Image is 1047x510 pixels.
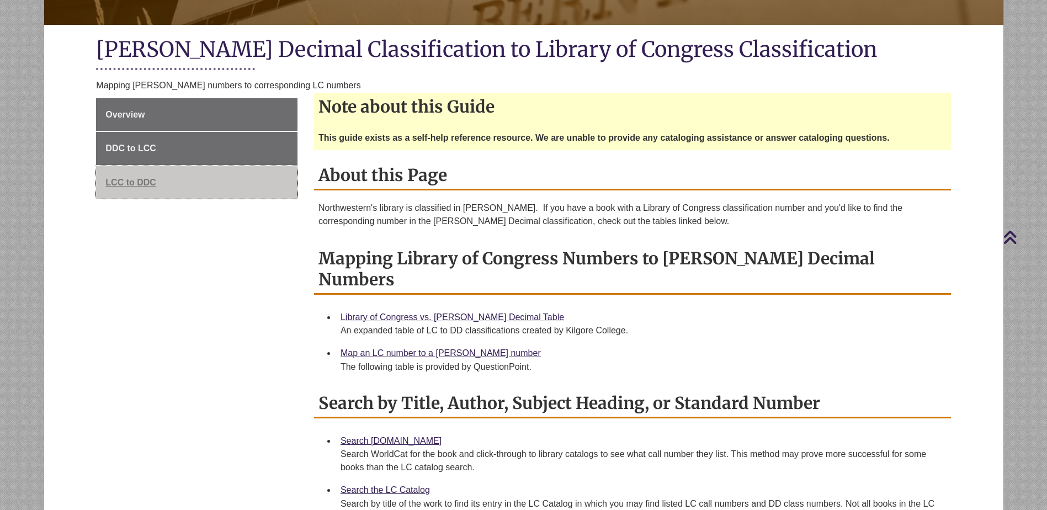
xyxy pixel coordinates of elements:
[341,436,442,445] a: Search [DOMAIN_NAME]
[341,485,430,495] a: Search the LC Catalog
[105,110,145,119] span: Overview
[96,166,297,199] a: LCC to DDC
[105,178,156,187] span: LCC to DDC
[341,448,942,474] div: Search WorldCat for the book and click-through to library catalogs to see what call number they l...
[96,132,297,165] a: DDC to LCC
[96,98,297,131] a: Overview
[314,245,951,295] h2: Mapping Library of Congress Numbers to [PERSON_NAME] Decimal Numbers
[341,324,942,337] div: An expanded table of LC to DD classifications created by Kilgore College.
[96,81,360,90] span: Mapping [PERSON_NAME] numbers to corresponding LC numbers
[341,348,541,358] a: Map an LC number to a [PERSON_NAME] number
[96,36,950,65] h1: [PERSON_NAME] Decimal Classification to Library of Congress Classification
[314,93,951,120] h2: Note about this Guide
[318,201,947,228] p: Northwestern's library is classified in [PERSON_NAME]. If you have a book with a Library of Congr...
[105,144,156,153] span: DDC to LCC
[318,133,890,142] strong: This guide exists as a self-help reference resource. We are unable to provide any cataloging assi...
[314,161,951,190] h2: About this Page
[341,312,564,322] a: Library of Congress vs. [PERSON_NAME] Decimal Table
[1003,230,1044,245] a: Back to Top
[314,389,951,418] h2: Search by Title, Author, Subject Heading, or Standard Number
[341,360,942,374] div: The following table is provided by QuestionPoint.
[96,98,297,199] div: Guide Page Menu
